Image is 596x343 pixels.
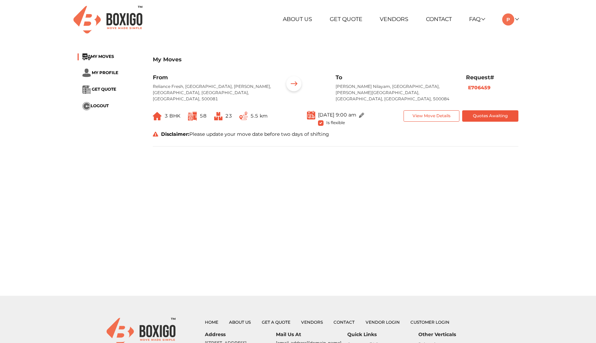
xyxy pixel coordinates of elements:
a: Vendors [380,16,408,22]
span: [DATE] 9:00 am [318,112,356,118]
span: 58 [200,113,207,119]
strong: Disclaimer: [161,131,189,137]
a: About Us [229,320,251,325]
h6: To [336,74,456,81]
img: ... [239,112,248,120]
span: 23 [225,113,232,119]
a: Vendors [301,320,323,325]
img: ... [82,53,91,60]
a: Contact [334,320,355,325]
a: FAQ [469,16,485,22]
a: Vendor Login [366,320,400,325]
h6: Request# [466,74,518,81]
img: ... [283,74,305,95]
h3: My Moves [153,56,518,63]
img: ... [359,113,364,118]
img: ... [153,112,162,120]
a: About Us [283,16,312,22]
img: ... [82,85,91,94]
img: Boxigo [73,6,142,33]
a: Get Quote [330,16,362,22]
span: LOGOUT [91,103,109,109]
img: ... [82,102,91,110]
button: ...LOGOUT [82,102,109,110]
a: Get a Quote [262,320,290,325]
span: GET QUOTE [92,87,116,92]
button: Quotes Awaiting [462,110,518,122]
a: Customer Login [410,320,449,325]
span: MY MOVES [91,54,114,59]
img: ... [307,110,315,120]
span: 5.5 km [250,113,268,119]
a: Home [205,320,218,325]
p: Reliance Fresh, [GEOGRAPHIC_DATA], [PERSON_NAME], [GEOGRAPHIC_DATA], [GEOGRAPHIC_DATA], [GEOGRAPH... [153,83,273,102]
span: Is flexible [326,119,345,125]
h6: From [153,74,273,81]
button: View Move Details [404,110,460,122]
p: [PERSON_NAME] Nilayam, [GEOGRAPHIC_DATA], [PERSON_NAME][GEOGRAPHIC_DATA], [GEOGRAPHIC_DATA], [GEO... [336,83,456,102]
a: ... MY PROFILE [82,70,118,75]
button: E706459 [466,84,493,92]
span: 3 BHK [165,113,180,119]
h6: Other Verticals [418,332,489,337]
div: Please update your move date before two days of shifting [148,131,524,138]
img: ... [82,69,91,77]
img: ... [188,112,197,121]
a: ...MY MOVES [82,54,114,59]
h6: Address [205,332,276,337]
b: E706459 [468,84,490,91]
img: ... [214,112,222,120]
a: ... GET QUOTE [82,87,116,92]
h6: Mail Us At [276,332,347,337]
span: MY PROFILE [92,70,118,75]
a: Contact [426,16,452,22]
h6: Quick Links [347,332,418,337]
